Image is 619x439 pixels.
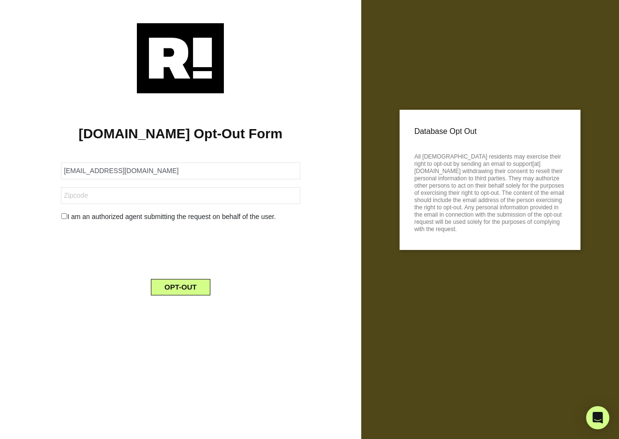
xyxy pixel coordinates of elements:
[137,23,224,93] img: Retention.com
[414,124,566,139] p: Database Opt Out
[414,150,566,233] p: All [DEMOGRAPHIC_DATA] residents may exercise their right to opt-out by sending an email to suppo...
[54,212,307,222] div: I am an authorized agent submitting the request on behalf of the user.
[107,230,254,267] iframe: reCAPTCHA
[151,279,210,295] button: OPT-OUT
[15,126,347,142] h1: [DOMAIN_NAME] Opt-Out Form
[61,187,300,204] input: Zipcode
[61,162,300,179] input: Email Address
[586,406,609,429] div: Open Intercom Messenger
